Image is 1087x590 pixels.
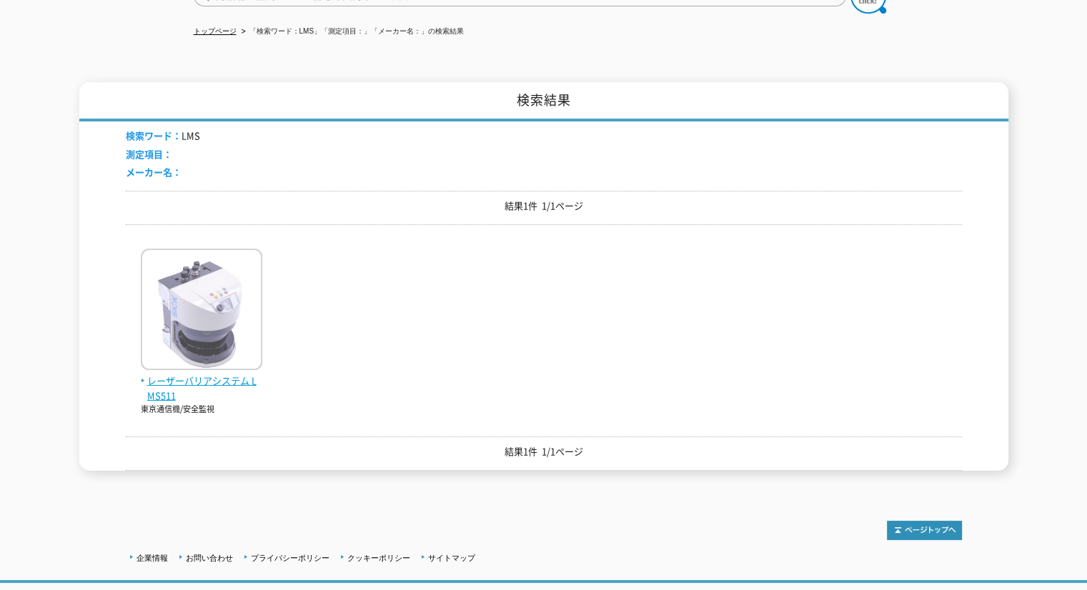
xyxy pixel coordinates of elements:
a: 企業情報 [137,554,168,562]
img: トップページへ [887,521,962,540]
h1: 検索結果 [79,82,1008,121]
span: 検索ワード： [126,129,182,142]
li: 「検索ワード：LMS」「測定項目：」「メーカー名：」の検索結果 [239,24,465,39]
span: 測定項目： [126,147,172,161]
a: サイトマップ [428,554,475,562]
p: 結果1件 1/1ページ [126,199,962,214]
a: クッキーポリシー [347,554,410,562]
p: 結果1件 1/1ページ [126,444,962,459]
a: トップページ [194,27,237,35]
li: LMS [126,129,200,144]
a: お問い合わせ [186,554,233,562]
a: プライバシーポリシー [251,554,329,562]
a: レーザーバリアシステム LMS511 [141,359,262,403]
img: LMS511 [141,249,262,374]
span: メーカー名： [126,165,182,179]
p: 東京通信機/安全監視 [141,404,262,416]
span: レーザーバリアシステム LMS511 [141,374,262,404]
